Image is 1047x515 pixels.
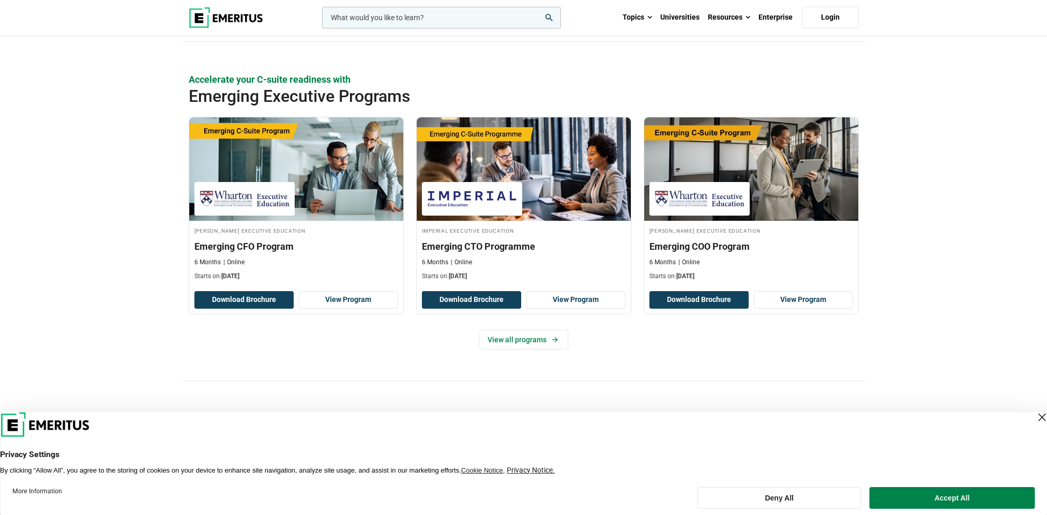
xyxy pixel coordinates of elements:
[200,187,290,210] img: Wharton Executive Education
[649,272,853,281] p: Starts on:
[449,272,467,280] span: [DATE]
[189,117,403,286] a: Finance Course by Wharton Executive Education - September 25, 2025 Wharton Executive Education [P...
[649,258,676,267] p: 6 Months
[189,117,403,221] img: Emerging CFO Program | Online Finance Course
[194,258,221,267] p: 6 Months
[802,7,859,28] a: Login
[322,7,561,28] input: woocommerce-product-search-field-0
[422,258,448,267] p: 6 Months
[417,117,631,221] img: Emerging CTO Programme | Online Business Management Course
[194,226,398,235] h4: [PERSON_NAME] Executive Education
[189,73,859,86] p: Accelerate your C-suite readiness with
[422,272,626,281] p: Starts on:
[644,117,858,221] img: Emerging COO Program | Online Supply Chain and Operations Course
[644,117,858,286] a: Supply Chain and Operations Course by Wharton Executive Education - September 23, 2025 Wharton Ex...
[194,272,398,281] p: Starts on:
[422,240,626,253] h3: Emerging CTO Programme
[221,272,239,280] span: [DATE]
[479,330,568,350] a: View all programs
[451,258,472,267] p: Online
[299,291,398,309] a: View Program
[649,226,853,235] h4: [PERSON_NAME] Executive Education
[649,291,749,309] button: Download Brochure
[678,258,700,267] p: Online
[194,291,294,309] button: Download Brochure
[223,258,245,267] p: Online
[417,117,631,286] a: Business Management Course by Imperial Executive Education - September 25, 2025 Imperial Executiv...
[422,226,626,235] h4: Imperial Executive Education
[754,291,853,309] a: View Program
[655,187,745,210] img: Wharton Executive Education
[427,187,517,210] img: Imperial Executive Education
[526,291,626,309] a: View Program
[649,240,853,253] h3: Emerging COO Program
[422,291,521,309] button: Download Brochure
[194,240,398,253] h3: Emerging CFO Program
[189,86,792,107] h2: Emerging Executive Programs
[676,272,694,280] span: [DATE]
